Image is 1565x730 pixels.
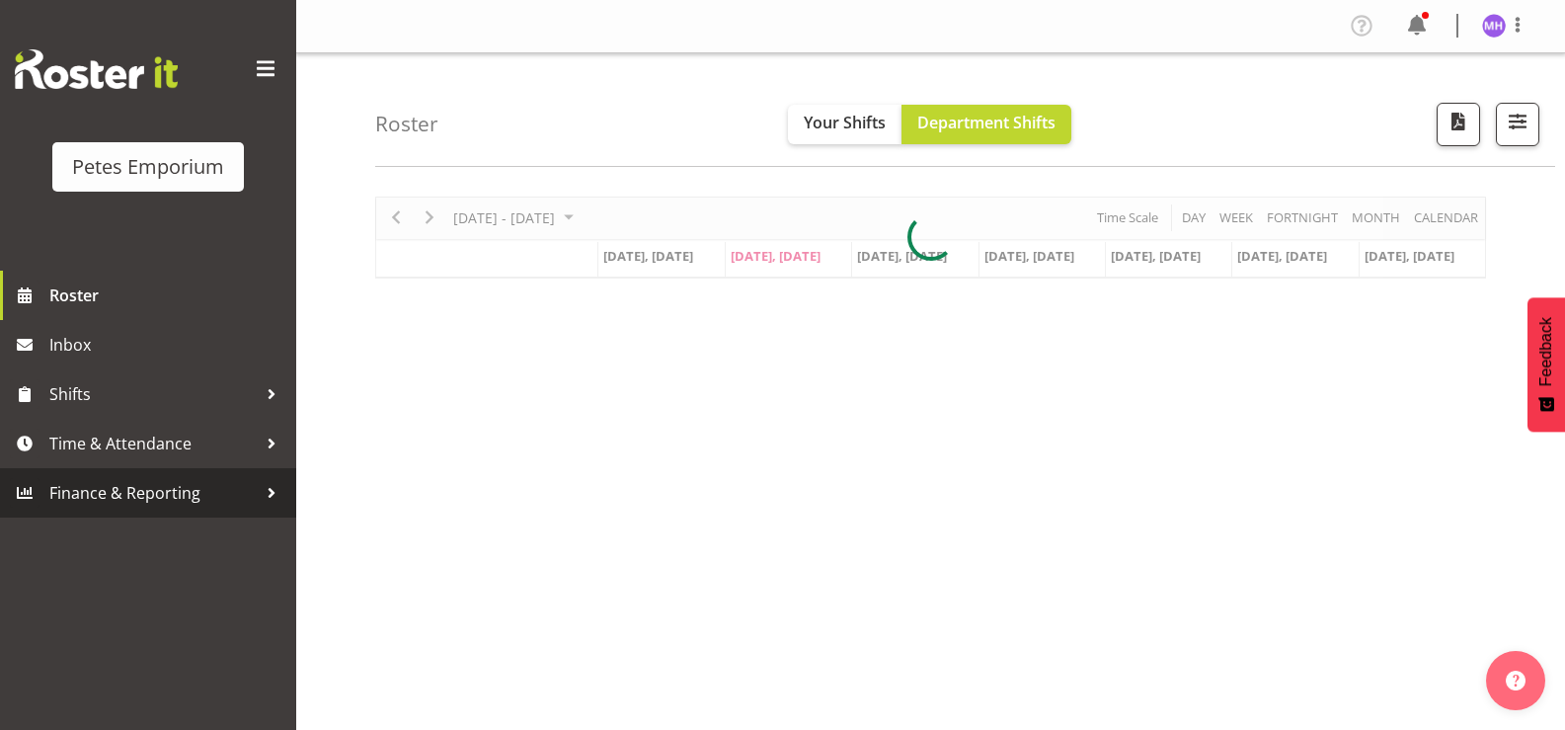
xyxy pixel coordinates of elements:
[917,112,1056,133] span: Department Shifts
[15,49,178,89] img: Rosterit website logo
[49,379,257,409] span: Shifts
[375,113,438,135] h4: Roster
[1482,14,1506,38] img: mackenzie-halford4471.jpg
[72,152,224,182] div: Petes Emporium
[788,105,901,144] button: Your Shifts
[1537,317,1555,386] span: Feedback
[49,478,257,508] span: Finance & Reporting
[49,281,286,310] span: Roster
[1496,103,1539,146] button: Filter Shifts
[1506,671,1526,690] img: help-xxl-2.png
[804,112,886,133] span: Your Shifts
[901,105,1071,144] button: Department Shifts
[49,330,286,360] span: Inbox
[1437,103,1480,146] button: Download a PDF of the roster according to the set date range.
[49,429,257,458] span: Time & Attendance
[1527,297,1565,432] button: Feedback - Show survey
